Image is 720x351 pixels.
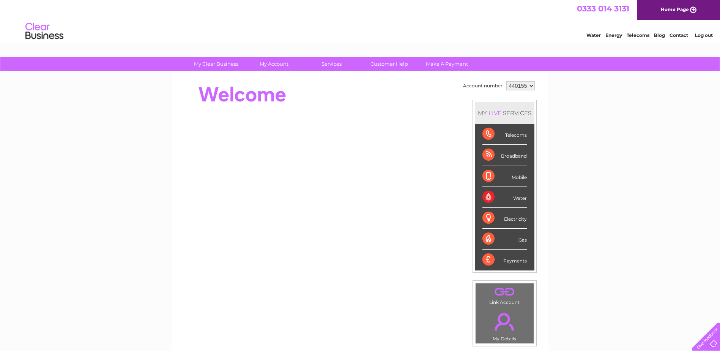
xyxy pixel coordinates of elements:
a: Make A Payment [416,57,478,71]
div: Gas [482,229,527,250]
img: logo.png [25,20,64,43]
div: Mobile [482,166,527,187]
a: Customer Help [358,57,421,71]
div: MY SERVICES [475,102,534,124]
a: Telecoms [627,32,649,38]
div: Clear Business is a trading name of Verastar Limited (registered in [GEOGRAPHIC_DATA] No. 3667643... [181,4,540,37]
div: LIVE [487,109,503,117]
a: Water [586,32,601,38]
a: . [477,308,532,335]
div: Electricity [482,208,527,229]
td: Account number [461,79,504,92]
div: Payments [482,250,527,270]
td: My Details [475,307,534,344]
a: My Account [243,57,305,71]
td: Link Account [475,283,534,307]
div: Broadband [482,145,527,166]
a: Services [300,57,363,71]
a: Energy [605,32,622,38]
div: Water [482,187,527,208]
a: My Clear Business [185,57,247,71]
a: . [477,285,532,299]
a: Contact [670,32,688,38]
a: 0333 014 3131 [577,4,629,13]
a: Log out [695,32,713,38]
a: Blog [654,32,665,38]
div: Telecoms [482,124,527,145]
